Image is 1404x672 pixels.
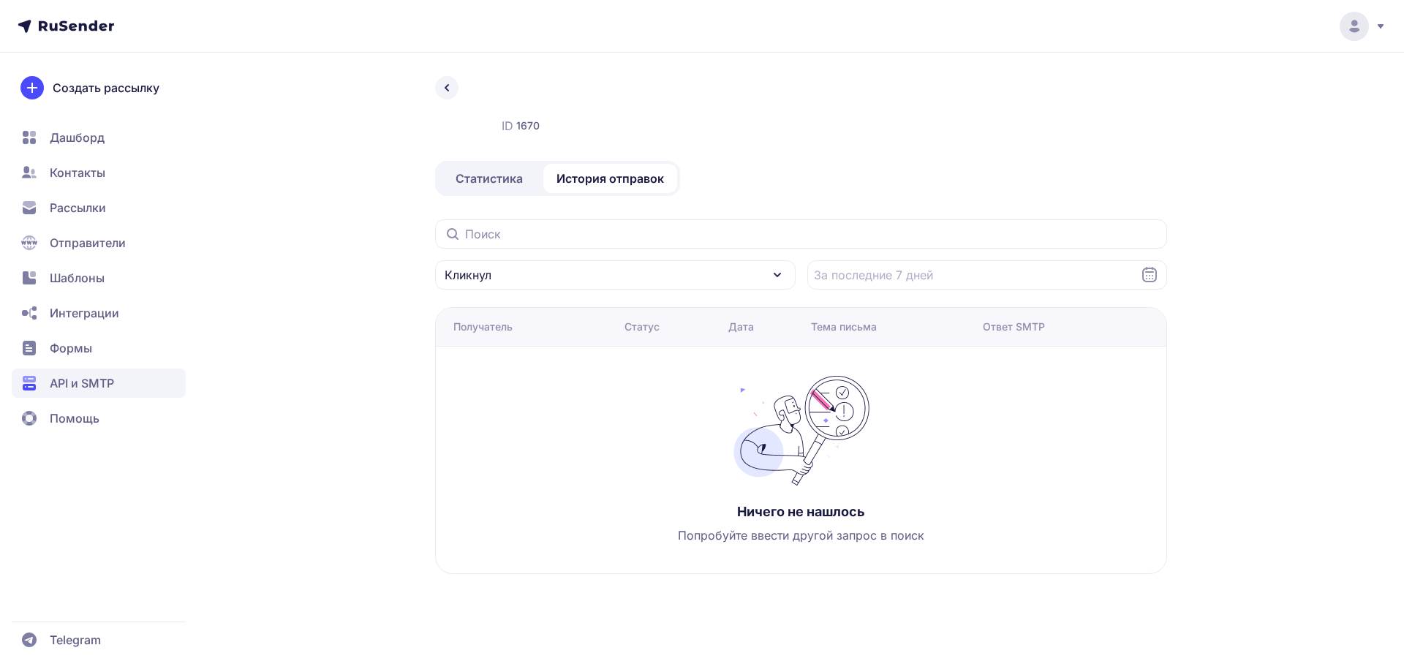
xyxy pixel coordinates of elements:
span: История отправок [556,170,664,187]
span: Помощь [50,409,99,427]
div: Получатель [453,320,513,334]
h3: Ничего не нашлось [737,503,865,521]
div: Ответ SMTP [983,320,1045,334]
span: Дашборд [50,129,105,146]
div: ID [502,117,540,135]
span: Создать рассылку [53,79,159,97]
span: 1670 [516,118,540,133]
span: Кликнул [445,266,491,284]
span: Контакты [50,164,105,181]
span: Рассылки [50,199,106,216]
a: Статистика [438,164,540,193]
span: Telegram [50,631,101,649]
span: Статистика [456,170,523,187]
div: Статус [624,320,660,334]
span: Формы [50,339,92,357]
div: Тема письма [811,320,877,334]
span: API и SMTP [50,374,114,392]
div: Дата [728,320,754,334]
span: Отправители [50,234,126,252]
input: Поиск [435,219,1167,249]
span: Шаблоны [50,269,105,287]
input: Datepicker input [807,260,1168,290]
img: no_photo [728,376,875,486]
span: Попробуйте ввести другой запрос в поиск [678,526,924,544]
a: Telegram [12,625,186,654]
a: История отправок [543,164,677,193]
span: Интеграции [50,304,119,322]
